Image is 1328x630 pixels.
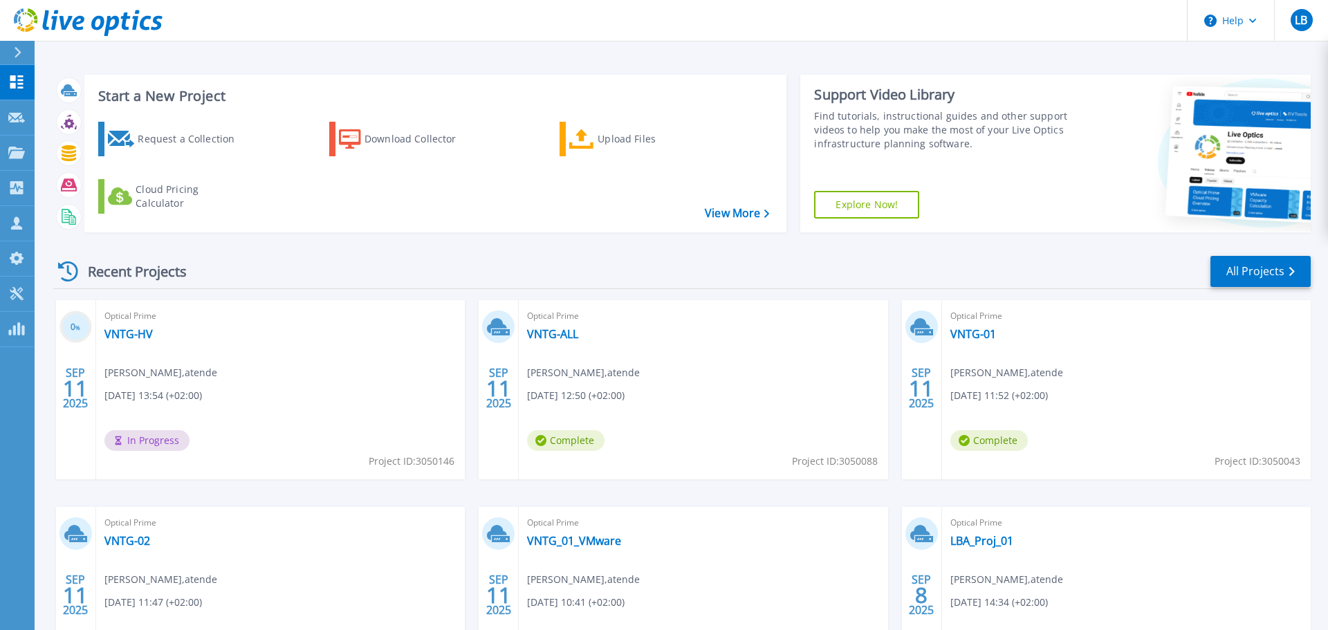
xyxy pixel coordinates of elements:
[527,534,621,548] a: VNTG_01_VMware
[98,89,769,104] h3: Start a New Project
[527,388,625,403] span: [DATE] 12:50 (+02:00)
[486,363,512,414] div: SEP 2025
[98,179,252,214] a: Cloud Pricing Calculator
[1215,454,1300,469] span: Project ID: 3050043
[63,382,88,394] span: 11
[104,365,217,380] span: [PERSON_NAME] , atende
[950,515,1302,530] span: Optical Prime
[365,125,475,153] div: Download Collector
[136,183,246,210] div: Cloud Pricing Calculator
[705,207,769,220] a: View More
[104,572,217,587] span: [PERSON_NAME] , atende
[950,308,1302,324] span: Optical Prime
[950,430,1028,451] span: Complete
[1295,15,1307,26] span: LB
[104,388,202,403] span: [DATE] 13:54 (+02:00)
[792,454,878,469] span: Project ID: 3050088
[814,86,1074,104] div: Support Video Library
[950,365,1063,380] span: [PERSON_NAME] , atende
[598,125,708,153] div: Upload Files
[369,454,454,469] span: Project ID: 3050146
[329,122,483,156] a: Download Collector
[104,327,153,341] a: VNTG-HV
[527,572,640,587] span: [PERSON_NAME] , atende
[950,327,996,341] a: VNTG-01
[814,191,919,219] a: Explore Now!
[527,430,605,451] span: Complete
[527,515,879,530] span: Optical Prime
[59,319,92,335] h3: 0
[104,515,456,530] span: Optical Prime
[909,382,934,394] span: 11
[950,534,1013,548] a: LBA_Proj_01
[560,122,714,156] a: Upload Files
[104,534,150,548] a: VNTG-02
[486,382,511,394] span: 11
[62,363,89,414] div: SEP 2025
[527,308,879,324] span: Optical Prime
[75,324,80,331] span: %
[527,327,578,341] a: VNTG-ALL
[62,570,89,620] div: SEP 2025
[104,308,456,324] span: Optical Prime
[908,363,934,414] div: SEP 2025
[98,122,252,156] a: Request a Collection
[915,589,928,601] span: 8
[104,595,202,610] span: [DATE] 11:47 (+02:00)
[950,572,1063,587] span: [PERSON_NAME] , atende
[486,589,511,601] span: 11
[950,388,1048,403] span: [DATE] 11:52 (+02:00)
[814,109,1074,151] div: Find tutorials, instructional guides and other support videos to help you make the most of your L...
[1210,256,1311,287] a: All Projects
[527,595,625,610] span: [DATE] 10:41 (+02:00)
[486,570,512,620] div: SEP 2025
[138,125,248,153] div: Request a Collection
[908,570,934,620] div: SEP 2025
[527,365,640,380] span: [PERSON_NAME] , atende
[53,254,205,288] div: Recent Projects
[104,430,190,451] span: In Progress
[63,589,88,601] span: 11
[950,595,1048,610] span: [DATE] 14:34 (+02:00)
